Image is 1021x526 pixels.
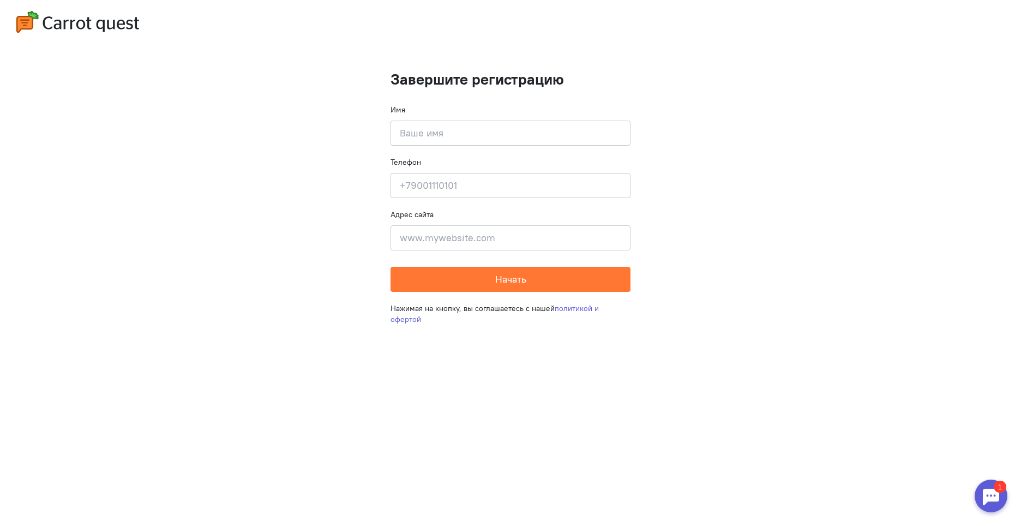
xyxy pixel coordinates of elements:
[391,209,434,220] label: Адрес сайта
[25,7,37,19] div: 1
[16,11,139,33] img: carrot-quest-logo.svg
[391,267,630,292] button: Начать
[391,292,630,336] div: Нажимая на кнопку, вы соглашаетесь с нашей
[391,104,405,115] label: Имя
[391,121,630,146] input: Ваше имя
[391,173,630,198] input: +79001110101
[495,273,526,285] span: Начать
[391,71,630,88] h1: Завершите регистрацию
[391,157,421,168] label: Телефон
[391,303,599,324] a: политикой и офертой
[391,225,630,250] input: www.mywebsite.com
